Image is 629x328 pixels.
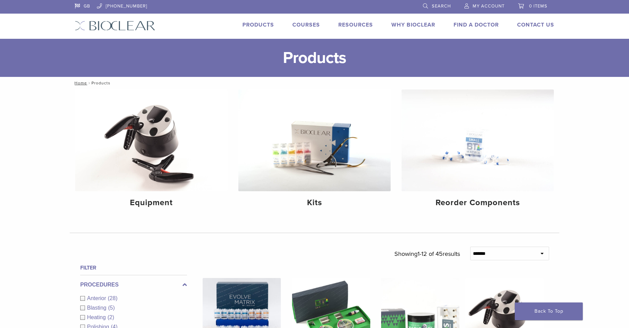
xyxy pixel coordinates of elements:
a: Home [72,81,87,85]
img: Reorder Components [402,89,554,191]
span: 0 items [529,3,547,9]
a: Back To Top [515,302,583,320]
span: Heating [87,314,107,320]
span: (5) [108,305,115,311]
a: Courses [292,21,320,28]
h4: Kits [244,197,385,209]
a: Equipment [75,89,227,213]
a: Products [242,21,274,28]
span: (28) [108,295,117,301]
nav: Products [70,77,559,89]
span: My Account [473,3,505,9]
a: Why Bioclear [391,21,435,28]
span: Search [432,3,451,9]
img: Kits [238,89,391,191]
label: Procedures [80,281,187,289]
h4: Filter [80,264,187,272]
a: Kits [238,89,391,213]
span: Anterior [87,295,108,301]
a: Find A Doctor [454,21,499,28]
a: Resources [338,21,373,28]
span: (2) [107,314,114,320]
span: 1-12 of 45 [418,250,443,258]
h4: Reorder Components [407,197,548,209]
a: Reorder Components [402,89,554,213]
h4: Equipment [81,197,222,209]
img: Bioclear [75,21,155,31]
p: Showing results [394,247,460,261]
a: Contact Us [517,21,554,28]
span: Blasting [87,305,108,311]
span: / [87,81,91,85]
img: Equipment [75,89,227,191]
